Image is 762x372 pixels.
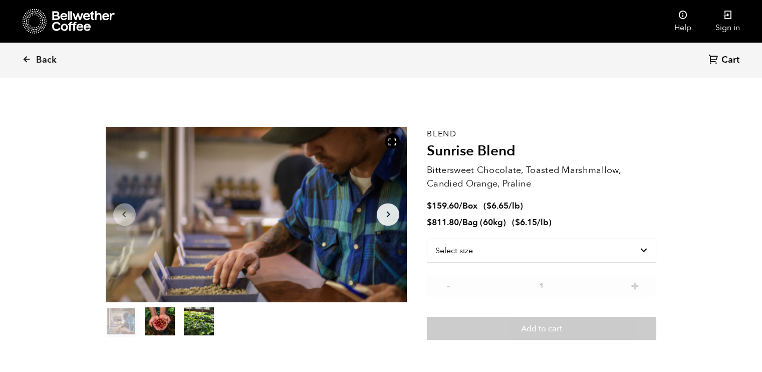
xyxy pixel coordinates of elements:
[515,217,520,228] span: $
[427,163,656,191] p: Bittersweet Chocolate, Toasted Marshmallow, Candied Orange, Praline
[515,217,537,228] bdi: 6.15
[427,317,656,340] button: Add to cart
[427,217,432,228] span: $
[459,200,462,212] span: /
[459,217,462,228] span: /
[462,217,506,228] span: Bag (60kg)
[708,54,742,67] a: Cart
[483,200,523,212] span: ( )
[427,217,459,228] bdi: 811.80
[486,200,491,212] span: $
[442,280,454,290] button: -
[512,217,552,228] span: ( )
[721,54,739,66] span: Cart
[486,200,509,212] bdi: 6.65
[427,143,656,160] h2: Sunrise Blend
[509,200,520,212] span: /lb
[36,54,57,66] span: Back
[537,217,549,228] span: /lb
[629,280,641,290] button: +
[462,200,477,212] span: Box
[427,200,432,212] span: $
[427,200,459,212] bdi: 159.60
